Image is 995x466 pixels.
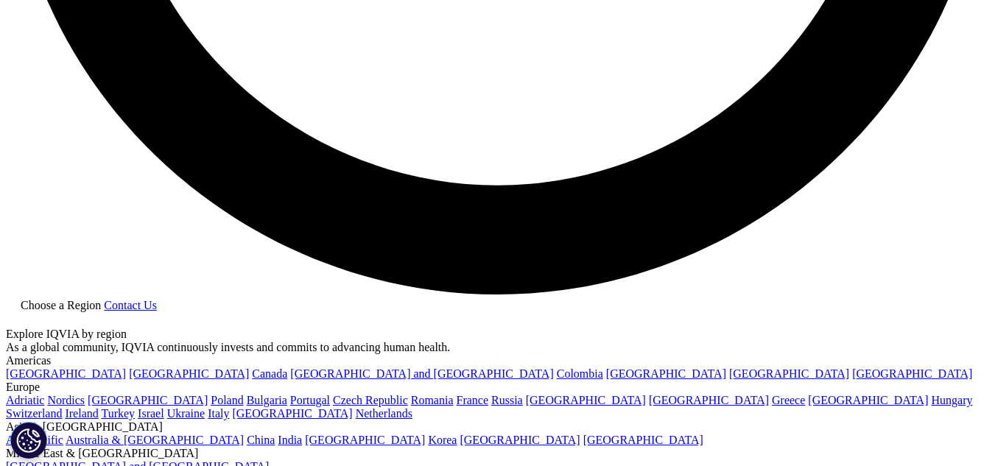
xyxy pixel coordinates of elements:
[606,367,726,380] a: [GEOGRAPHIC_DATA]
[460,434,580,446] a: [GEOGRAPHIC_DATA]
[167,407,205,420] a: Ukraine
[278,434,302,446] a: India
[88,394,208,406] a: [GEOGRAPHIC_DATA]
[247,434,275,446] a: China
[6,381,989,394] div: Europe
[411,394,454,406] a: Romania
[557,367,603,380] a: Colombia
[47,394,85,406] a: Nordics
[931,394,972,406] a: Hungary
[232,407,352,420] a: [GEOGRAPHIC_DATA]
[526,394,646,406] a: [GEOGRAPHIC_DATA]
[305,434,425,446] a: [GEOGRAPHIC_DATA]
[772,394,805,406] a: Greece
[66,434,244,446] a: Australia & [GEOGRAPHIC_DATA]
[6,420,989,434] div: Asia & [GEOGRAPHIC_DATA]
[6,367,126,380] a: [GEOGRAPHIC_DATA]
[290,394,330,406] a: Portugal
[138,407,164,420] a: Israel
[356,407,412,420] a: Netherlands
[852,367,972,380] a: [GEOGRAPHIC_DATA]
[290,367,553,380] a: [GEOGRAPHIC_DATA] and [GEOGRAPHIC_DATA]
[583,434,703,446] a: [GEOGRAPHIC_DATA]
[65,407,98,420] a: Ireland
[6,407,62,420] a: Switzerland
[6,328,989,341] div: Explore IQVIA by region
[104,299,157,311] a: Contact Us
[333,394,408,406] a: Czech Republic
[211,394,243,406] a: Poland
[101,407,135,420] a: Turkey
[6,341,989,354] div: As a global community, IQVIA continuously invests and commits to advancing human health.
[10,422,47,459] button: Cookies Settings
[808,394,928,406] a: [GEOGRAPHIC_DATA]
[6,434,63,446] a: Asia Pacific
[129,367,249,380] a: [GEOGRAPHIC_DATA]
[428,434,457,446] a: Korea
[649,394,769,406] a: [GEOGRAPHIC_DATA]
[208,407,229,420] a: Italy
[247,394,287,406] a: Bulgaria
[6,354,989,367] div: Americas
[6,394,44,406] a: Adriatic
[491,394,523,406] a: Russia
[729,367,849,380] a: [GEOGRAPHIC_DATA]
[21,299,101,311] span: Choose a Region
[252,367,287,380] a: Canada
[457,394,489,406] a: France
[6,447,989,460] div: Middle East & [GEOGRAPHIC_DATA]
